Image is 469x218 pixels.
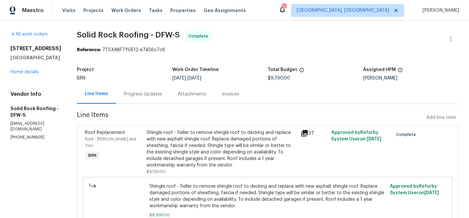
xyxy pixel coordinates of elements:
[301,129,327,137] div: 37
[10,105,61,118] h5: Solid Rock Roofing - DFW-S
[331,130,381,141] span: Approved by Refurby System User on
[77,76,85,80] span: BRN
[282,4,286,10] div: 7
[178,91,206,97] div: Attachments
[363,76,459,80] div: [PERSON_NAME]
[172,67,219,72] h5: Work Order Timeline
[299,67,304,76] span: The total cost of line items that have been proposed by Opendoor. This sum includes line items th...
[420,7,459,14] span: [PERSON_NAME]
[77,48,101,52] b: Reference:
[86,152,99,159] span: BRN
[170,7,196,14] span: Properties
[396,131,419,138] span: Complete
[188,76,201,80] span: [DATE]
[149,183,386,209] span: Shingle roof - Seller to remove shingle roof to decking and replace with new asphalt shingle roof...
[398,67,403,76] span: The hpm assigned to this work order.
[10,54,61,61] h5: [GEOGRAPHIC_DATA]
[10,32,48,36] a: All work orders
[268,67,297,72] h5: Total Budget
[363,67,396,72] h5: Assigned HPM
[147,129,297,168] div: Shingle roof - Seller to remove shingle roof to decking and replace with new asphalt shingle roof...
[77,31,180,39] span: Solid Rock Roofing - DFW-S
[10,135,61,140] p: [PHONE_NUMBER]
[268,76,290,80] span: $9,790.00
[147,170,166,174] span: $9,790.00
[10,91,61,97] h4: Vendor Info
[10,45,61,52] h2: [STREET_ADDRESS]
[62,7,76,14] span: Visits
[83,7,104,14] span: Projects
[85,130,125,135] span: Roof Replacement
[424,191,439,195] span: [DATE]
[22,7,44,14] span: Maestro
[77,67,94,72] h5: Project
[188,33,211,39] span: Complete
[124,91,162,97] div: Progress Updates
[390,184,439,195] span: Approved by Refurby System User on
[77,112,424,124] span: Line Items
[172,76,201,80] span: -
[77,47,459,53] div: 7TSXABF7YGE12-e7456c7c8
[204,7,246,14] span: Geo Assignments
[85,137,136,148] span: Roof - [PERSON_NAME] and Trim
[149,8,163,13] span: Tasks
[10,121,61,132] p: [EMAIL_ADDRESS][DOMAIN_NAME]
[222,91,239,97] div: Invoices
[111,7,141,14] span: Work Orders
[172,76,186,80] span: [DATE]
[85,91,108,97] div: Line Items
[10,70,39,74] a: Home details
[367,137,381,141] span: [DATE]
[297,7,389,14] span: [GEOGRAPHIC_DATA], [GEOGRAPHIC_DATA]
